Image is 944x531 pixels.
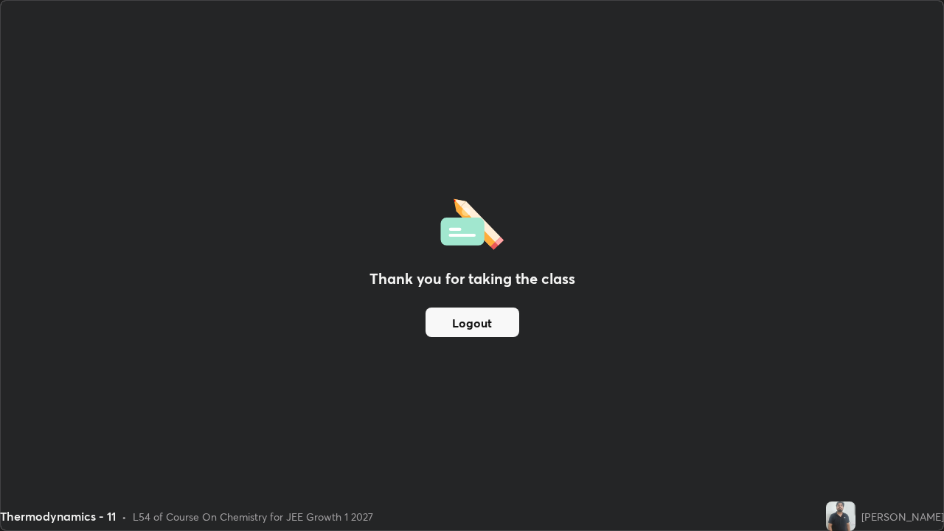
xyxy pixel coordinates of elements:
[440,194,504,250] img: offlineFeedback.1438e8b3.svg
[861,509,944,524] div: [PERSON_NAME]
[133,509,373,524] div: L54 of Course On Chemistry for JEE Growth 1 2027
[369,268,575,290] h2: Thank you for taking the class
[426,308,519,337] button: Logout
[826,502,855,531] img: 6636e68ff89647c5ab70384beb5cf6e4.jpg
[122,509,127,524] div: •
